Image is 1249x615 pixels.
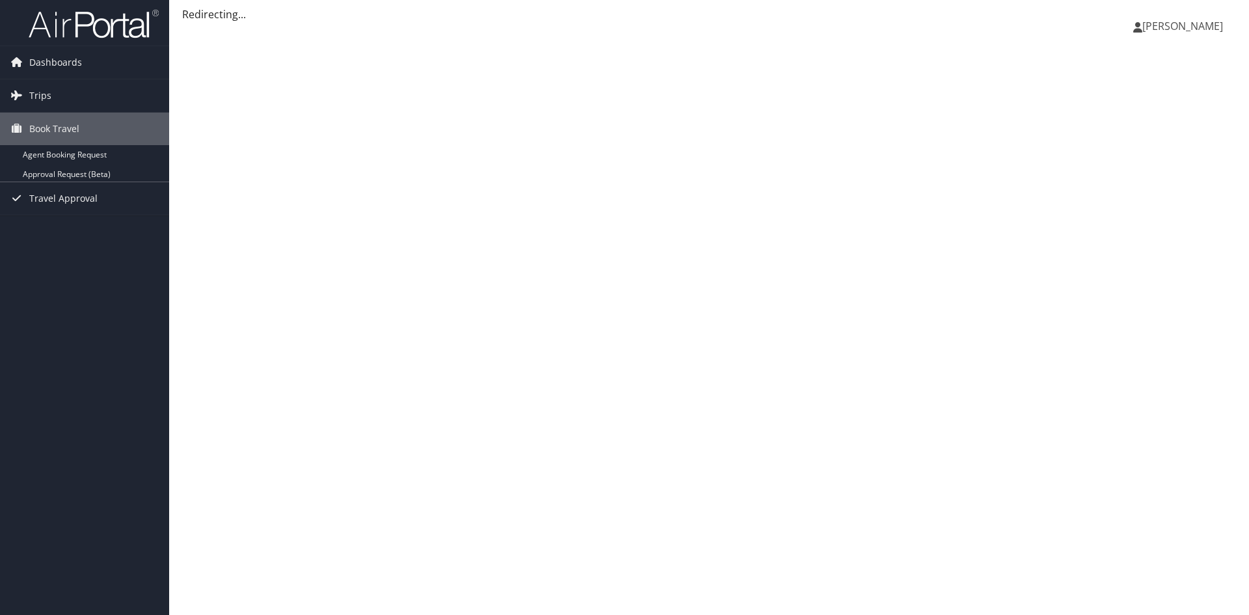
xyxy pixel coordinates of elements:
[29,182,98,215] span: Travel Approval
[29,79,51,112] span: Trips
[29,113,79,145] span: Book Travel
[29,8,159,39] img: airportal-logo.png
[1133,7,1236,46] a: [PERSON_NAME]
[1142,19,1223,33] span: [PERSON_NAME]
[29,46,82,79] span: Dashboards
[182,7,1236,22] div: Redirecting...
